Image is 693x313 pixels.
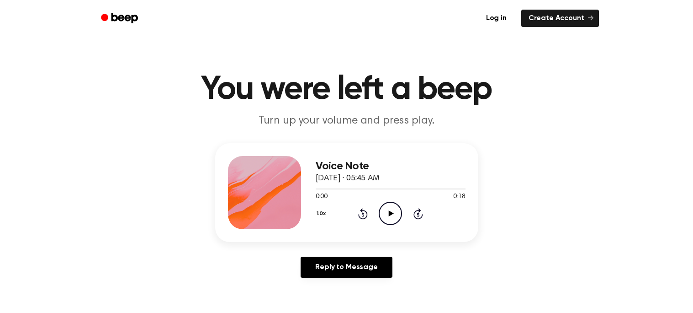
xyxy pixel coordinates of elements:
span: [DATE] · 05:45 AM [316,174,380,183]
a: Beep [95,10,146,27]
a: Reply to Message [301,257,392,278]
a: Log in [477,8,516,29]
span: 0:18 [453,192,465,202]
a: Create Account [521,10,599,27]
p: Turn up your volume and press play. [171,113,522,129]
button: 1.0x [316,206,329,221]
h3: Voice Note [316,160,466,173]
h1: You were left a beep [113,73,581,106]
span: 0:00 [316,192,328,202]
